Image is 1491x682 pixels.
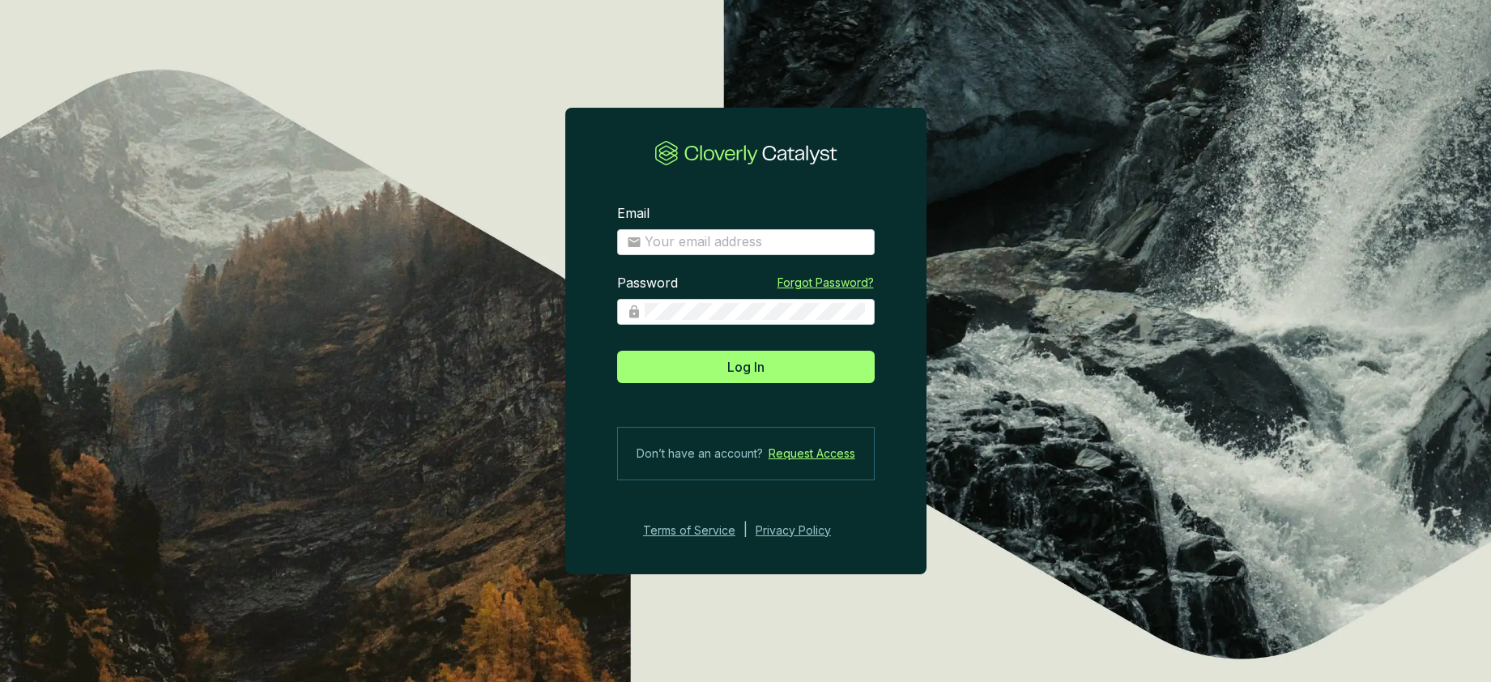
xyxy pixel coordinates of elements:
[617,205,650,223] label: Email
[743,521,748,540] div: |
[637,444,763,463] span: Don’t have an account?
[617,275,678,292] label: Password
[727,357,765,377] span: Log In
[617,351,875,383] button: Log In
[777,275,874,291] a: Forgot Password?
[638,521,735,540] a: Terms of Service
[756,521,853,540] a: Privacy Policy
[645,233,865,251] input: Email
[645,303,865,321] input: Password
[769,444,855,463] a: Request Access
